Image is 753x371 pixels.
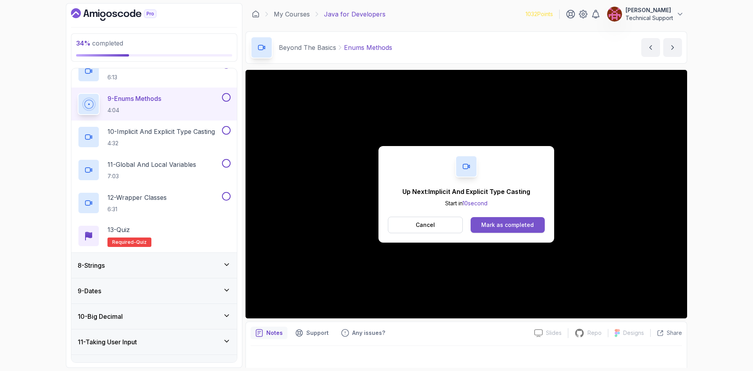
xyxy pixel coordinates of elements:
[112,239,136,245] span: Required-
[107,160,196,169] p: 11 - Global And Local Variables
[279,43,336,52] p: Beyond The Basics
[71,278,237,303] button: 9-Dates
[71,253,237,278] button: 8-Strings
[78,261,105,270] h3: 8 - Strings
[402,199,530,207] p: Start in
[252,10,260,18] a: Dashboard
[107,73,135,81] p: 6:13
[246,70,687,318] iframe: 9 - Enums Methods
[626,6,673,14] p: [PERSON_NAME]
[416,221,435,229] p: Cancel
[587,329,602,337] p: Repo
[107,172,196,180] p: 7:03
[650,329,682,337] button: Share
[78,159,231,181] button: 11-Global And Local Variables7:03
[306,329,329,337] p: Support
[78,93,231,115] button: 9-Enums Methods4:04
[402,187,530,196] p: Up Next: Implicit And Explicit Type Casting
[76,39,123,47] span: completed
[481,221,534,229] div: Mark as completed
[274,9,310,19] a: My Courses
[71,304,237,329] button: 10-Big Decimal
[641,38,660,57] button: previous content
[136,239,147,245] span: quiz
[251,327,287,339] button: notes button
[107,127,215,136] p: 10 - Implicit And Explicit Type Casting
[607,7,622,22] img: user profile image
[388,217,463,233] button: Cancel
[291,327,333,339] button: Support button
[107,225,130,234] p: 13 - Quiz
[352,329,385,337] p: Any issues?
[107,94,161,103] p: 9 - Enums Methods
[471,217,545,233] button: Mark as completed
[526,10,553,18] p: 1032 Points
[667,329,682,337] p: Share
[78,337,137,347] h3: 11 - Taking User Input
[324,9,386,19] p: Java for Developers
[71,329,237,355] button: 11-Taking User Input
[107,139,215,147] p: 4:32
[623,329,644,337] p: Designs
[78,225,231,247] button: 13-QuizRequired-quiz
[78,286,101,296] h3: 9 - Dates
[78,126,231,148] button: 10-Implicit And Explicit Type Casting4:32
[462,200,487,207] span: 10 second
[626,14,673,22] p: Technical Support
[78,60,231,82] button: 8-Enums6:13
[107,106,161,114] p: 4:04
[78,192,231,214] button: 12-Wrapper Classes6:31
[546,329,562,337] p: Slides
[107,193,167,202] p: 12 - Wrapper Classes
[78,312,123,321] h3: 10 - Big Decimal
[266,329,283,337] p: Notes
[344,43,392,52] p: Enums Methods
[663,38,682,57] button: next content
[107,205,167,213] p: 6:31
[71,8,175,21] a: Dashboard
[336,327,390,339] button: Feedback button
[76,39,91,47] span: 34 %
[607,6,684,22] button: user profile image[PERSON_NAME]Technical Support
